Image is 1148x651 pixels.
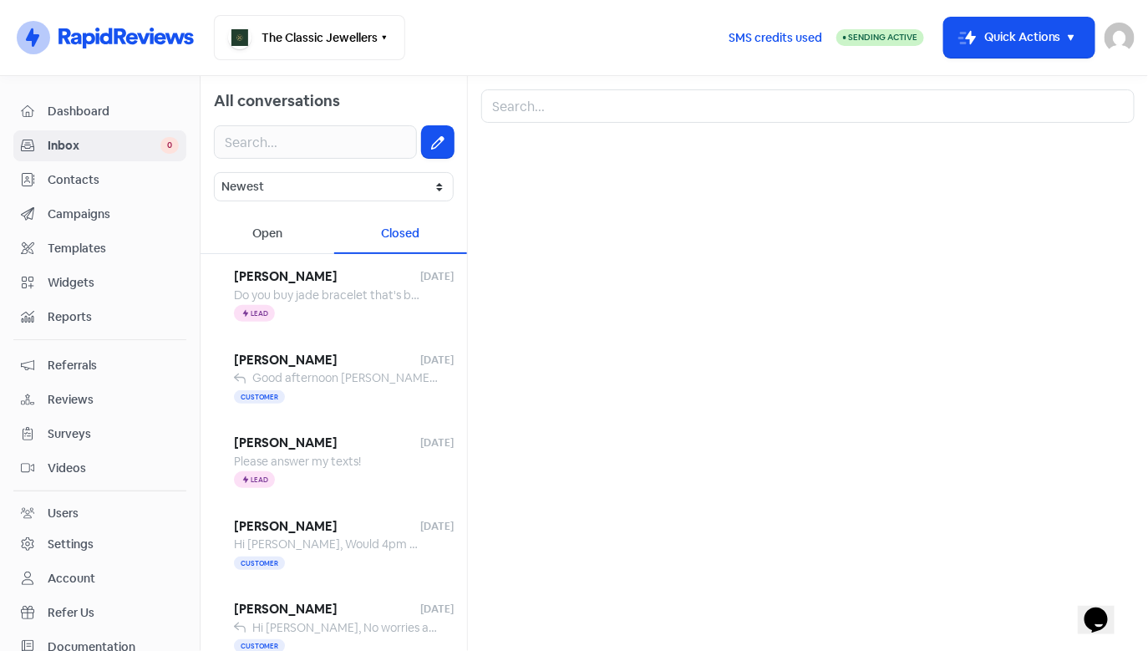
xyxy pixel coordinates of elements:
[48,308,179,326] span: Reports
[729,29,822,47] span: SMS credits used
[48,171,179,189] span: Contacts
[836,28,924,48] a: Sending Active
[13,453,186,484] a: Videos
[48,604,179,622] span: Refer Us
[13,498,186,529] a: Users
[13,302,186,333] a: Reports
[234,454,361,469] span: Please answer my texts!
[48,357,179,374] span: Referrals
[234,351,420,370] span: [PERSON_NAME]
[252,620,1021,635] span: Hi [PERSON_NAME], No worries at all! Thank you for the heads up, we will look forward to seeing y...
[48,570,95,587] div: Account
[214,91,340,110] span: All conversations
[13,165,186,196] a: Contacts
[481,89,1135,123] input: Search...
[234,517,420,537] span: [PERSON_NAME]
[420,602,454,617] span: [DATE]
[13,529,186,560] a: Settings
[48,103,179,120] span: Dashboard
[234,390,285,404] span: Customer
[234,557,285,570] span: Customer
[944,18,1095,58] button: Quick Actions
[848,32,917,43] span: Sending Active
[48,240,179,257] span: Templates
[48,206,179,223] span: Campaigns
[251,310,268,317] span: Lead
[420,519,454,534] span: [DATE]
[13,130,186,161] a: Inbox 0
[13,233,186,264] a: Templates
[48,536,94,553] div: Settings
[13,350,186,381] a: Referrals
[13,199,186,230] a: Campaigns
[13,267,186,298] a: Widgets
[1078,584,1131,634] iframe: chat widget
[234,267,420,287] span: [PERSON_NAME]
[160,137,179,154] span: 0
[48,137,160,155] span: Inbox
[251,476,268,483] span: Lead
[420,353,454,368] span: [DATE]
[714,28,836,45] a: SMS credits used
[48,274,179,292] span: Widgets
[234,434,420,453] span: [PERSON_NAME]
[234,287,441,303] span: Do you buy jade bracelet that's broken
[420,435,454,450] span: [DATE]
[48,460,179,477] span: Videos
[1105,23,1135,53] img: User
[13,384,186,415] a: Reviews
[234,537,552,552] span: Hi [PERSON_NAME], Would 4pm this afternoon be suitable?
[420,269,454,284] span: [DATE]
[48,391,179,409] span: Reviews
[13,563,186,594] a: Account
[214,125,417,159] input: Search...
[214,15,405,60] button: The Classic Jewellers
[234,600,420,619] span: [PERSON_NAME]
[13,419,186,450] a: Surveys
[13,598,186,628] a: Refer Us
[48,425,179,443] span: Surveys
[201,215,334,254] div: Open
[13,96,186,127] a: Dashboard
[48,505,79,522] div: Users
[334,215,468,254] div: Closed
